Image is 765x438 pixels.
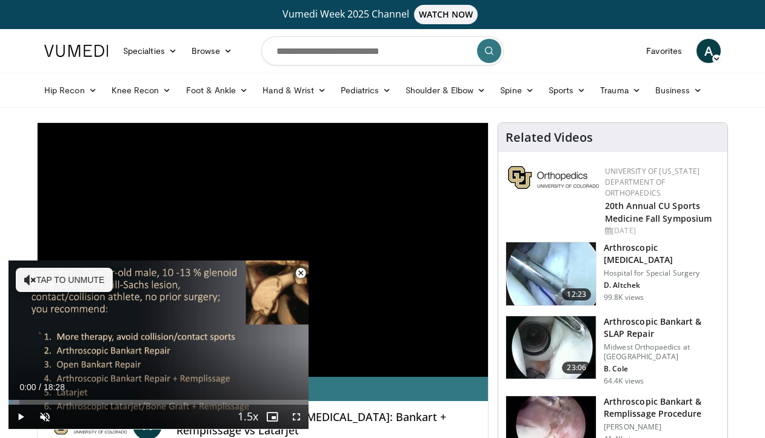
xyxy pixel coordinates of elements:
span: 18:28 [44,382,65,392]
button: Unmute [33,405,57,429]
h3: Arthroscopic Bankart & Remplissage Procedure [604,396,720,420]
h4: Anterior Instability with [MEDICAL_DATA]: Bankart + Remplissage vs Latarjet [176,411,478,437]
a: Foot & Ankle [179,78,256,102]
a: Spine [493,78,541,102]
a: 12:23 Arthroscopic [MEDICAL_DATA] Hospital for Special Surgery D. Altchek 99.8K views [506,242,720,306]
h3: Arthroscopic [MEDICAL_DATA] [604,242,720,266]
button: Play [8,405,33,429]
img: 10039_3.png.150x105_q85_crop-smart_upscale.jpg [506,242,596,305]
a: Browse [184,39,240,63]
a: Favorites [639,39,689,63]
span: WATCH NOW [414,5,478,24]
a: 20th Annual CU Sports Medicine Fall Symposium [605,200,712,224]
div: Progress Bar [8,400,309,405]
a: Hip Recon [37,78,104,102]
p: Midwest Orthopaedics at [GEOGRAPHIC_DATA] [604,342,720,362]
div: [DATE] [605,225,718,236]
video-js: Video Player [8,260,309,430]
button: Fullscreen [284,405,309,429]
span: / [39,382,41,392]
p: B. Cole [604,364,720,374]
button: Close [289,260,313,286]
h3: Arthroscopic Bankart & SLAP Repair [604,316,720,340]
button: Tap to unmute [16,268,113,292]
span: 0:00 [19,382,36,392]
a: 23:06 Arthroscopic Bankart & SLAP Repair Midwest Orthopaedics at [GEOGRAPHIC_DATA] B. Cole 64.4K ... [506,316,720,386]
img: 355603a8-37da-49b6-856f-e00d7e9307d3.png.150x105_q85_autocrop_double_scale_upscale_version-0.2.png [508,166,599,189]
a: A [697,39,721,63]
p: 64.4K views [604,376,644,386]
p: D. Altchek [604,280,720,290]
span: 12:23 [562,288,591,300]
p: [PERSON_NAME] [604,422,720,432]
a: Business [648,78,710,102]
p: 99.8K views [604,293,644,302]
a: Specialties [116,39,184,63]
img: cole_0_3.png.150x105_q85_crop-smart_upscale.jpg [506,316,596,379]
a: Pediatrics [333,78,398,102]
button: Enable picture-in-picture mode [260,405,284,429]
a: Sports [541,78,593,102]
a: University of [US_STATE] Department of Orthopaedics [605,166,700,198]
a: Shoulder & Elbow [398,78,493,102]
img: VuMedi Logo [44,45,109,57]
h4: Related Videos [506,130,593,145]
a: Knee Recon [104,78,179,102]
a: Vumedi Week 2025 ChannelWATCH NOW [46,5,719,24]
span: 23:06 [562,362,591,374]
a: Trauma [593,78,648,102]
button: Playback Rate [236,405,260,429]
a: Hand & Wrist [255,78,333,102]
p: Hospital for Special Surgery [604,268,720,278]
input: Search topics, interventions [261,36,504,65]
